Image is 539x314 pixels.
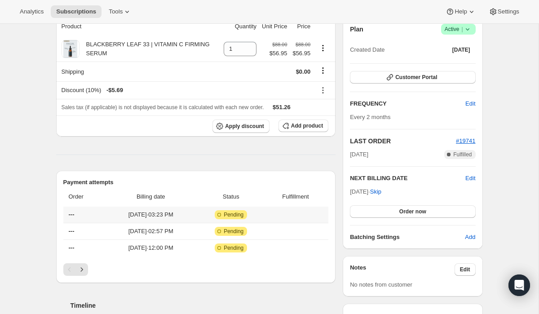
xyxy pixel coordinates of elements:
span: Analytics [20,8,44,15]
h6: Batching Settings [350,233,465,242]
button: Skip [365,185,387,199]
button: Add product [278,119,328,132]
span: --- [69,244,75,251]
span: [DATE] · 02:57 PM [108,227,194,236]
button: Tools [103,5,137,18]
nav: Pagination [63,263,329,276]
small: $88.00 [296,42,310,47]
span: Pending [224,211,243,218]
span: [DATE] · 03:23 PM [108,210,194,219]
span: Edit [465,99,475,108]
span: Created Date [350,45,384,54]
div: Discount (10%) [62,86,311,95]
span: $56.95 [269,49,287,58]
span: Order now [399,208,426,215]
button: Subscriptions [51,5,102,18]
span: | [461,26,463,33]
span: [DATE] · [350,188,381,195]
span: Sales tax (if applicable) is not displayed because it is calculated with each new order. [62,104,264,111]
h2: Timeline [71,301,336,310]
span: Customer Portal [395,74,437,81]
span: $0.00 [296,68,311,75]
span: Billing date [108,192,194,201]
span: [DATE] [350,150,368,159]
th: Order [63,187,105,207]
span: Subscriptions [56,8,96,15]
button: [DATE] [447,44,476,56]
small: $88.00 [272,42,287,47]
span: [DATE] · 12:00 PM [108,243,194,252]
h2: Plan [350,25,363,34]
th: Product [56,17,221,36]
div: BLACKBERRY LEAF 33 | VITAMIN C FIRMING SERUM [80,40,219,58]
span: No notes from customer [350,281,412,288]
th: Unit Price [259,17,290,36]
span: Tools [109,8,123,15]
button: Product actions [316,43,330,53]
span: - $5.69 [106,86,123,95]
span: Status [199,192,263,201]
span: $56.95 [292,49,310,58]
th: Price [290,17,313,36]
span: Edit [460,266,470,273]
h3: Notes [350,263,455,276]
span: [DATE] [452,46,470,53]
span: Add product [291,122,323,129]
button: Apply discount [212,119,269,133]
h2: Payment attempts [63,178,329,187]
span: Help [455,8,467,15]
button: Edit [455,263,476,276]
span: Settings [498,8,519,15]
span: Every 2 months [350,114,390,120]
span: Add [465,233,475,242]
span: Pending [224,228,243,235]
button: Analytics [14,5,49,18]
button: Shipping actions [316,66,330,75]
h2: NEXT BILLING DATE [350,174,465,183]
button: Settings [483,5,525,18]
span: --- [69,228,75,234]
button: Next [75,263,88,276]
span: Fulfilled [453,151,472,158]
span: $51.26 [273,104,291,111]
a: #19741 [456,137,475,144]
span: --- [69,211,75,218]
button: Help [440,5,481,18]
button: Customer Portal [350,71,475,84]
span: Apply discount [225,123,264,130]
span: Pending [224,244,243,252]
h2: FREQUENCY [350,99,465,108]
th: Quantity [221,17,259,36]
div: Open Intercom Messenger [508,274,530,296]
button: Edit [465,174,475,183]
h2: LAST ORDER [350,137,456,146]
th: Shipping [56,62,221,81]
span: Fulfillment [268,192,323,201]
button: Edit [460,97,481,111]
button: Add [459,230,481,244]
span: Skip [370,187,381,196]
button: Order now [350,205,475,218]
button: #19741 [456,137,475,146]
span: Active [445,25,472,34]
